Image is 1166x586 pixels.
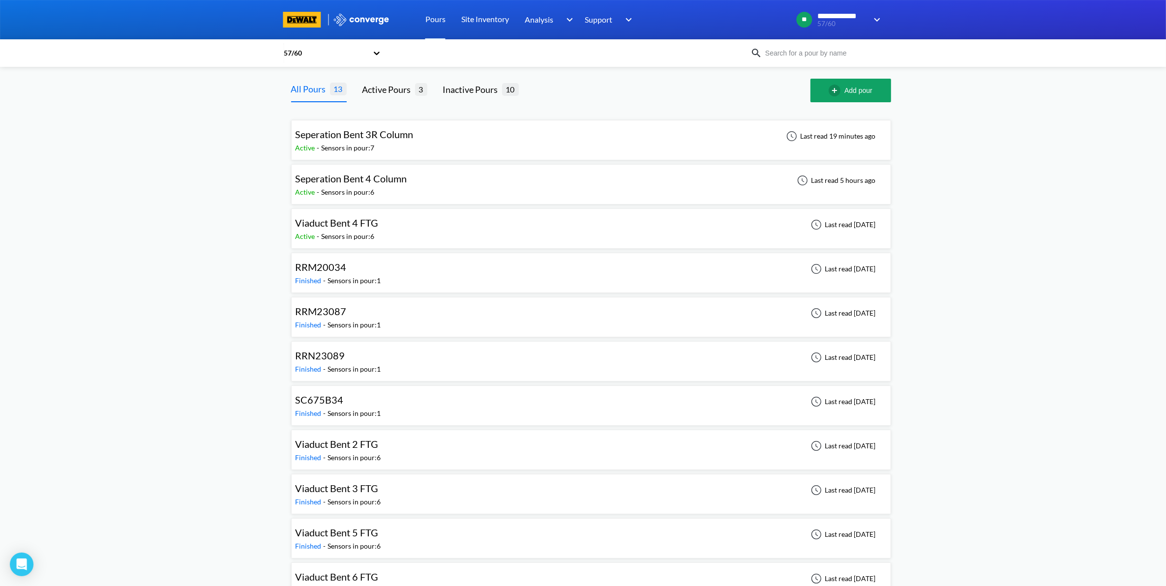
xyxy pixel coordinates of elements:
[324,276,328,285] span: -
[806,307,879,319] div: Last read [DATE]
[781,130,879,142] div: Last read 19 minutes ago
[296,527,379,538] span: Viaduct Bent 5 FTG
[806,352,879,363] div: Last read [DATE]
[291,574,891,582] a: Viaduct Bent 6 FTGFinished-Sensors in pour:6Last read [DATE]
[296,261,347,273] span: RRM20034
[806,440,879,452] div: Last read [DATE]
[750,47,762,59] img: icon-search.svg
[806,219,879,231] div: Last read [DATE]
[296,173,407,184] span: Seperation Bent 4 Column
[291,131,891,140] a: Seperation Bent 3R ColumnActive-Sensors in pour:7Last read 19 minutes ago
[296,365,324,373] span: Finished
[502,83,519,95] span: 10
[810,79,891,102] button: Add pour
[330,83,347,95] span: 13
[291,441,891,449] a: Viaduct Bent 2 FTGFinished-Sensors in pour:6Last read [DATE]
[317,232,322,240] span: -
[806,263,879,275] div: Last read [DATE]
[762,48,881,59] input: Search for a pour by name
[322,231,375,242] div: Sensors in pour: 6
[291,308,891,317] a: RRM23087Finished-Sensors in pour:1Last read [DATE]
[291,220,891,228] a: Viaduct Bent 4 FTGActive-Sensors in pour:6Last read [DATE]
[324,409,328,417] span: -
[328,541,381,552] div: Sensors in pour: 6
[10,553,33,576] div: Open Intercom Messenger
[328,497,381,507] div: Sensors in pour: 6
[296,350,345,361] span: RRN23089
[296,409,324,417] span: Finished
[296,305,347,317] span: RRM23087
[333,13,390,26] img: logo_ewhite.svg
[867,14,883,26] img: downArrow.svg
[585,13,612,26] span: Support
[806,573,879,585] div: Last read [DATE]
[296,217,379,229] span: Viaduct Bent 4 FTG
[818,20,867,28] span: 57/60
[560,14,576,26] img: downArrow.svg
[296,128,414,140] span: Seperation Bent 3R Column
[291,82,330,96] div: All Pours
[324,321,328,329] span: -
[443,83,502,96] div: Inactive Pours
[283,48,368,59] div: 57/60
[806,528,879,540] div: Last read [DATE]
[362,83,415,96] div: Active Pours
[324,453,328,462] span: -
[324,365,328,373] span: -
[296,438,379,450] span: Viaduct Bent 2 FTG
[296,453,324,462] span: Finished
[317,188,322,196] span: -
[283,12,333,28] a: branding logo
[296,321,324,329] span: Finished
[619,14,635,26] img: downArrow.svg
[328,452,381,463] div: Sensors in pour: 6
[296,394,344,406] span: SC675B34
[296,542,324,550] span: Finished
[296,232,317,240] span: Active
[291,264,891,272] a: RRM20034Finished-Sensors in pour:1Last read [DATE]
[322,187,375,198] div: Sensors in pour: 6
[296,482,379,494] span: Viaduct Bent 3 FTG
[291,352,891,361] a: RRN23089Finished-Sensors in pour:1Last read [DATE]
[829,85,844,96] img: add-circle-outline.svg
[296,144,317,152] span: Active
[291,176,891,184] a: Seperation Bent 4 ColumnActive-Sensors in pour:6Last read 5 hours ago
[324,498,328,506] span: -
[291,485,891,494] a: Viaduct Bent 3 FTGFinished-Sensors in pour:6Last read [DATE]
[283,12,321,28] img: branding logo
[296,188,317,196] span: Active
[525,13,553,26] span: Analysis
[291,529,891,538] a: Viaduct Bent 5 FTGFinished-Sensors in pour:6Last read [DATE]
[792,175,879,186] div: Last read 5 hours ago
[317,144,322,152] span: -
[328,275,381,286] div: Sensors in pour: 1
[328,364,381,375] div: Sensors in pour: 1
[328,408,381,419] div: Sensors in pour: 1
[296,498,324,506] span: Finished
[324,542,328,550] span: -
[806,484,879,496] div: Last read [DATE]
[328,320,381,330] div: Sensors in pour: 1
[296,276,324,285] span: Finished
[291,397,891,405] a: SC675B34Finished-Sensors in pour:1Last read [DATE]
[415,83,427,95] span: 3
[296,571,379,583] span: Viaduct Bent 6 FTG
[806,396,879,408] div: Last read [DATE]
[322,143,375,153] div: Sensors in pour: 7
